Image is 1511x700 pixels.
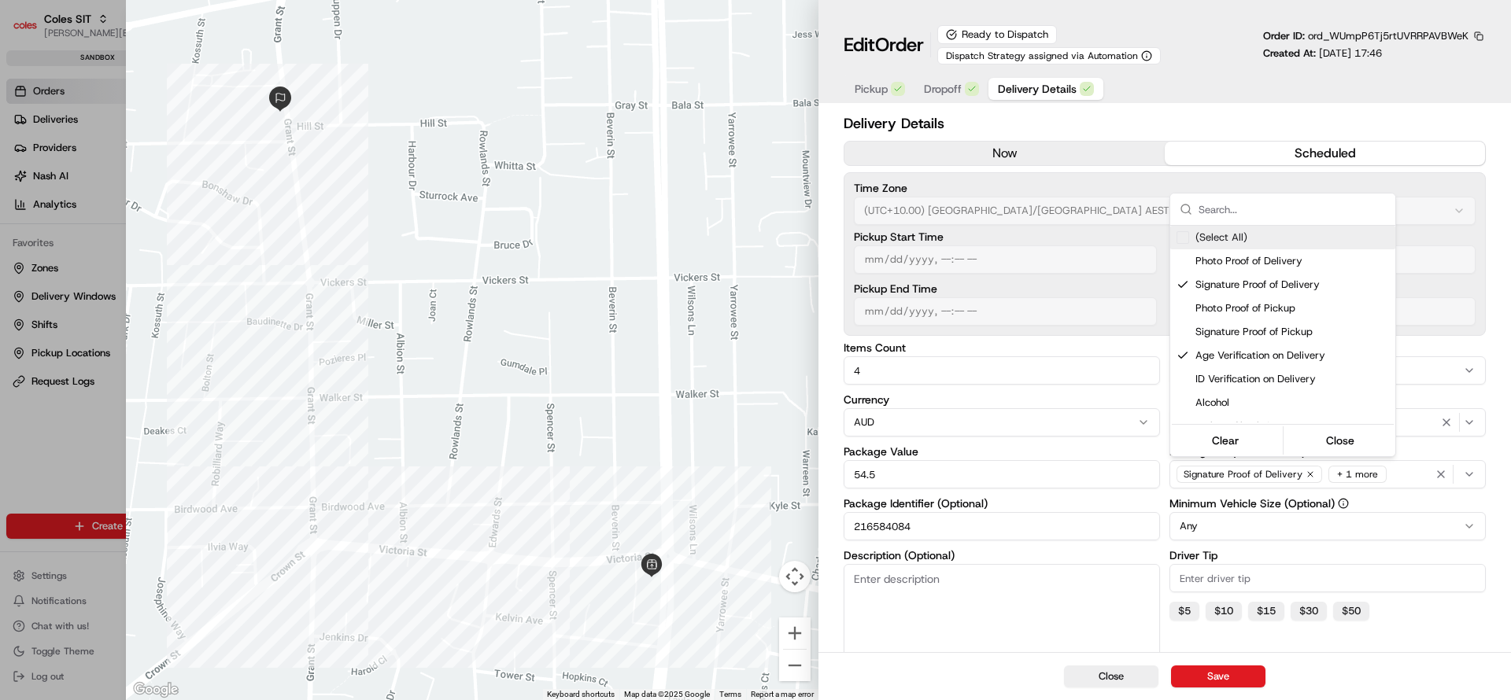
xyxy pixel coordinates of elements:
span: Pylon [157,267,190,278]
img: 1736555255976-a54dd68f-1ca7-489b-9aae-adbdc363a1c4 [16,150,44,179]
div: Suggestions [1170,226,1395,456]
span: Photo Proof of Delivery [1195,254,1389,268]
a: 📗Knowledge Base [9,222,127,250]
div: 📗 [16,230,28,242]
span: Alcohol [1195,396,1389,410]
p: Welcome 👋 [16,63,286,88]
span: Photo Proof of Pickup [1195,301,1389,315]
a: Powered byPylon [111,266,190,278]
div: We're available if you need us! [54,166,199,179]
button: Start new chat [268,155,286,174]
span: Parking Check-In [1195,419,1389,433]
button: Clear [1172,429,1280,451]
button: Close [1287,429,1395,451]
div: Start new chat [54,150,258,166]
span: Signature Proof of Delivery [1195,278,1389,292]
span: (Select All) [1195,230,1247,245]
div: 💻 [133,230,146,242]
span: ID Verification on Delivery [1195,372,1389,386]
a: 💻API Documentation [127,222,259,250]
span: Signature Proof of Pickup [1195,325,1389,339]
span: Knowledge Base [31,228,120,244]
span: Age Verification on Delivery [1195,348,1389,363]
span: API Documentation [149,228,253,244]
input: Clear [41,101,260,118]
img: Nash [16,16,47,47]
input: Search... [1199,193,1386,225]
